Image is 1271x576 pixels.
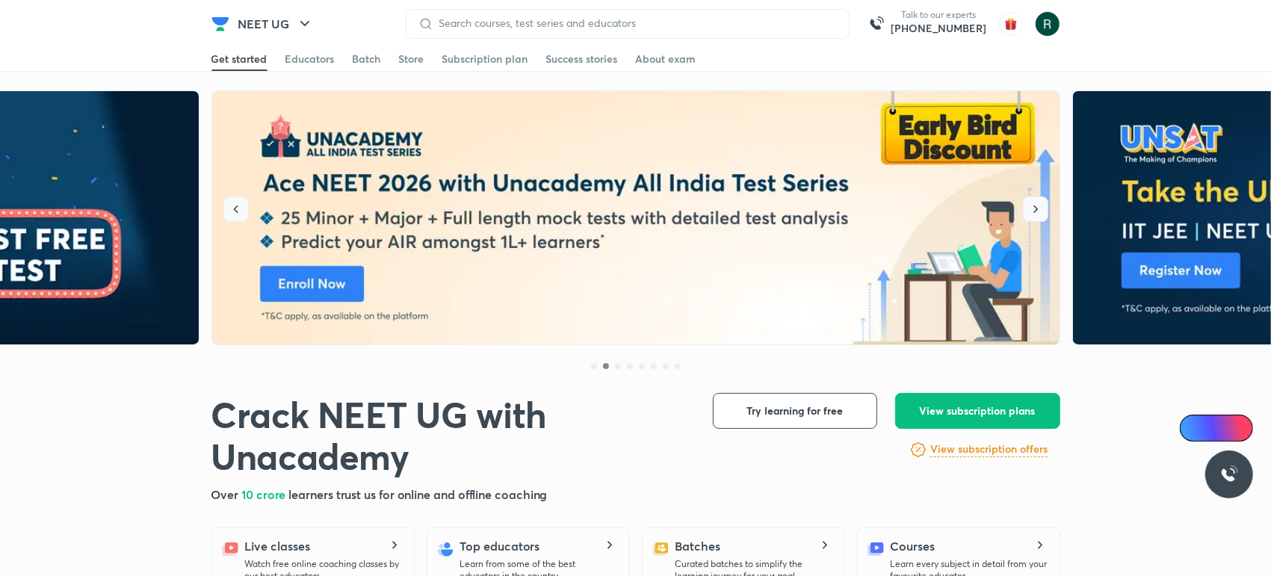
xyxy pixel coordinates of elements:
[891,21,987,36] a: [PHONE_NUMBER]
[999,12,1023,36] img: avatar
[211,52,268,66] div: Get started
[895,393,1060,429] button: View subscription plans
[1220,465,1238,483] img: ttu
[353,47,381,71] a: Batch
[399,52,424,66] div: Store
[460,537,540,555] h5: Top educators
[746,403,843,418] span: Try learning for free
[285,47,335,71] a: Educators
[546,52,618,66] div: Success stories
[1189,422,1201,434] img: Icon
[636,52,696,66] div: About exam
[675,537,720,555] h5: Batches
[211,47,268,71] a: Get started
[1180,415,1253,442] a: Ai Doubts
[713,393,877,429] button: Try learning for free
[229,9,323,39] button: NEET UG
[245,537,310,555] h5: Live classes
[211,486,242,502] span: Over
[1035,11,1060,37] img: Khushi Gupta
[211,393,689,477] h1: Crack NEET UG with Unacademy
[891,9,987,21] p: Talk to our experts
[930,442,1048,457] h6: View subscription offers
[288,486,547,502] span: learners trust us for online and offline coaching
[241,486,288,502] span: 10 crore
[353,52,381,66] div: Batch
[211,15,229,33] img: Company Logo
[930,441,1048,459] a: View subscription offers
[862,9,891,39] img: call-us
[636,47,696,71] a: About exam
[442,47,528,71] a: Subscription plan
[1204,422,1244,434] span: Ai Doubts
[546,47,618,71] a: Success stories
[891,537,935,555] h5: Courses
[285,52,335,66] div: Educators
[442,52,528,66] div: Subscription plan
[433,17,837,29] input: Search courses, test series and educators
[399,47,424,71] a: Store
[920,403,1036,418] span: View subscription plans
